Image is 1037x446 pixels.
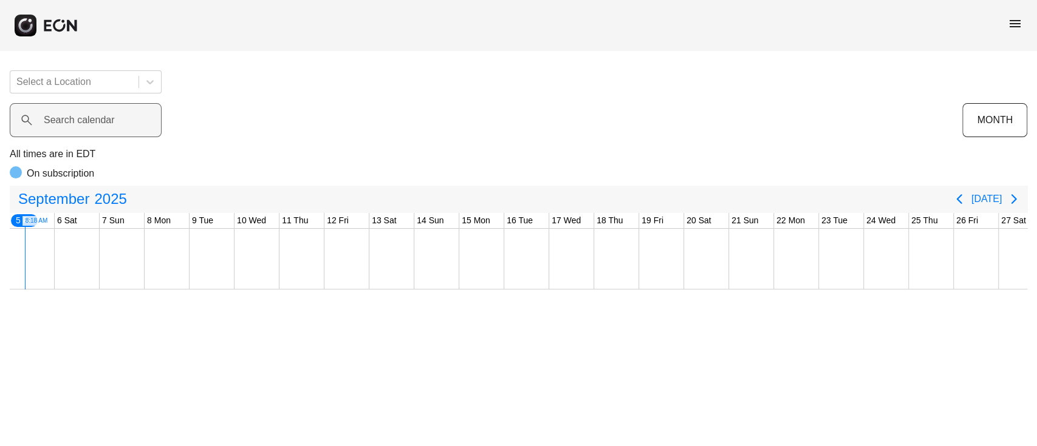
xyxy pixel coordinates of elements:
div: 18 Thu [594,213,625,228]
p: On subscription [27,166,94,181]
div: 24 Wed [864,213,898,228]
button: Next page [1002,187,1026,211]
span: September [16,187,92,211]
div: 19 Fri [639,213,666,228]
div: 26 Fri [954,213,981,228]
button: Previous page [947,187,971,211]
div: 9 Tue [190,213,216,228]
div: 5 Fri [10,213,39,228]
div: 6 Sat [55,213,80,228]
div: 11 Thu [279,213,310,228]
div: 8 Mon [145,213,173,228]
div: 10 Wed [234,213,269,228]
div: 22 Mon [774,213,807,228]
div: 12 Fri [324,213,351,228]
div: 25 Thu [909,213,940,228]
button: [DATE] [971,188,1002,210]
div: 27 Sat [999,213,1028,228]
div: 14 Sun [414,213,446,228]
div: 20 Sat [684,213,713,228]
p: All times are in EDT [10,147,1027,161]
div: 15 Mon [459,213,493,228]
div: 16 Tue [504,213,535,228]
div: 23 Tue [819,213,850,228]
span: 2025 [92,187,129,211]
span: menu [1008,16,1022,31]
label: Search calendar [44,113,115,127]
div: 13 Sat [369,213,399,228]
div: 7 Sun [100,213,127,228]
button: MONTH [962,103,1027,137]
button: September2025 [11,187,134,211]
div: 21 Sun [729,213,761,228]
div: 17 Wed [549,213,583,228]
